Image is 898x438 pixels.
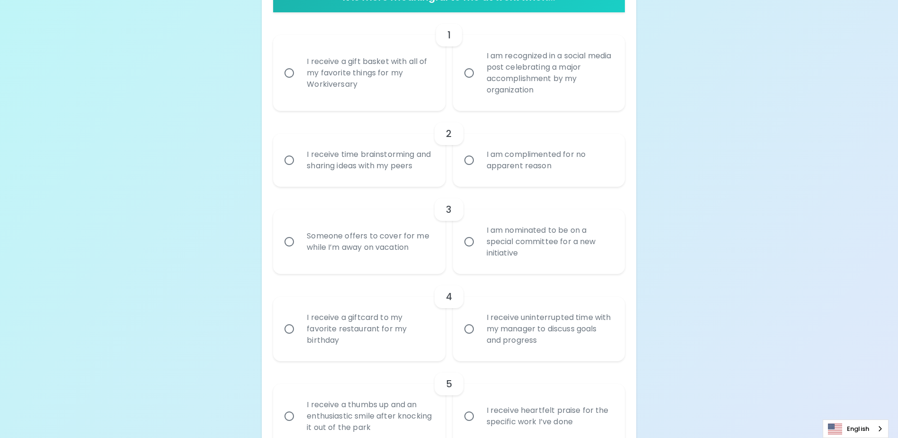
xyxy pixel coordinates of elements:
div: I receive a gift basket with all of my favorite things for my Workiversary [299,45,440,101]
div: I receive a giftcard to my favorite restaurant for my birthday [299,301,440,357]
div: choice-group-check [273,187,624,274]
div: choice-group-check [273,111,624,187]
div: I am recognized in a social media post celebrating a major accomplishment by my organization [479,39,620,107]
div: choice-group-check [273,12,624,111]
a: English [823,420,888,438]
h6: 1 [447,27,451,43]
div: I receive time brainstorming and sharing ideas with my peers [299,137,440,183]
div: choice-group-check [273,274,624,361]
div: I receive uninterrupted time with my manager to discuss goals and progress [479,301,620,357]
aside: Language selected: English [823,420,889,438]
div: Someone offers to cover for me while I’m away on vacation [299,219,440,265]
div: Language [823,420,889,438]
h6: 3 [446,202,452,217]
div: I am complimented for no apparent reason [479,137,620,183]
h6: 2 [446,126,452,141]
div: I am nominated to be on a special committee for a new initiative [479,213,620,270]
h6: 5 [446,376,452,392]
h6: 4 [446,289,452,304]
